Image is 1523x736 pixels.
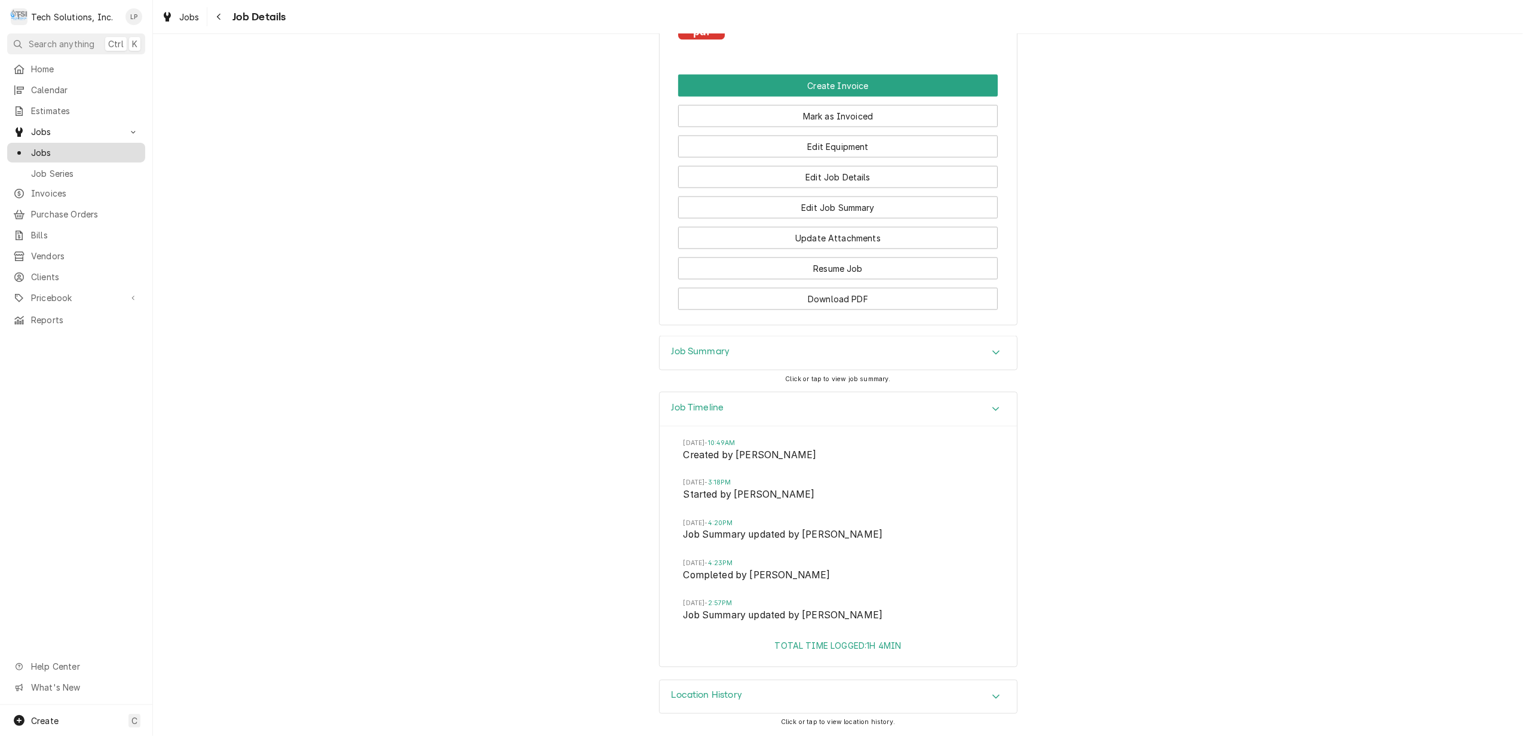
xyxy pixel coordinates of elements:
[7,310,145,330] a: Reports
[11,8,27,25] div: Tech Solutions, Inc.'s Avatar
[7,164,145,183] a: Job Series
[7,183,145,203] a: Invoices
[157,7,204,27] a: Jobs
[660,392,1017,427] div: Accordion Header
[660,680,1017,714] div: Accordion Header
[7,267,145,287] a: Clients
[684,599,993,639] li: Event
[678,219,998,249] div: Button Group Row
[678,227,998,249] button: Update Attachments
[31,271,139,283] span: Clients
[678,75,998,310] div: Button Group
[678,105,998,127] button: Mark as Invoiced
[678,188,998,219] div: Button Group Row
[672,402,724,413] h3: Job Timeline
[31,208,139,220] span: Purchase Orders
[684,569,993,585] span: Event String
[125,8,142,25] div: LP
[31,660,138,673] span: Help Center
[678,136,998,158] button: Edit Equipment
[708,600,733,608] em: 2:57PM
[31,292,121,304] span: Pricebook
[31,84,139,96] span: Calendar
[7,288,145,308] a: Go to Pricebook
[684,559,993,599] li: Event
[7,33,145,54] button: Search anythingCtrlK
[31,229,139,241] span: Bills
[672,690,743,701] h3: Location History
[684,438,993,448] span: Timestamp
[684,599,993,609] span: Timestamp
[684,519,993,559] li: Event
[708,479,731,487] em: 3:18PM
[684,488,993,505] span: Event String
[684,519,993,529] span: Timestamp
[31,63,139,75] span: Home
[659,392,1018,667] div: Job Timeline
[229,9,286,25] span: Job Details
[684,559,993,569] span: Timestamp
[179,11,200,23] span: Jobs
[660,336,1017,370] button: Accordion Details Expand Trigger
[684,479,993,488] span: Timestamp
[31,314,139,326] span: Reports
[708,439,736,447] em: 10:49AM
[125,8,142,25] div: Lisa Paschal's Avatar
[660,680,1017,714] button: Accordion Details Expand Trigger
[684,479,993,519] li: Event
[7,143,145,162] a: Jobs
[108,38,124,50] span: Ctrl
[132,38,137,50] span: K
[31,146,139,159] span: Jobs
[7,677,145,697] a: Go to What's New
[781,719,895,726] span: Click or tap to view location history.
[7,59,145,79] a: Home
[684,438,993,479] li: Event
[684,528,993,545] span: Event String
[678,127,998,158] div: Button Group Row
[11,8,27,25] div: T
[7,246,145,266] a: Vendors
[660,336,1017,370] div: Accordion Header
[7,225,145,245] a: Bills
[678,97,998,127] div: Button Group Row
[660,427,1017,640] div: Accordion Body
[7,101,145,121] a: Estimates
[31,681,138,694] span: What's New
[31,716,59,726] span: Create
[7,80,145,100] a: Calendar
[708,520,733,528] em: 4:20PM
[678,288,998,310] button: Download PDF
[31,167,139,180] span: Job Series
[684,448,993,465] span: Event String
[131,714,137,727] span: C
[678,257,998,280] button: Resume Job
[678,166,998,188] button: Edit Job Details
[29,38,94,50] span: Search anything
[672,346,730,357] h3: Job Summary
[708,560,733,568] em: 4:23PM
[678,197,998,219] button: Edit Job Summary
[678,75,998,97] div: Button Group Row
[684,609,993,625] span: Event String
[659,336,1018,370] div: Job Summary
[785,375,890,383] span: Click or tap to view job summary.
[31,187,139,200] span: Invoices
[31,11,113,23] div: Tech Solutions, Inc.
[210,7,229,26] button: Navigate back
[31,125,121,138] span: Jobs
[7,204,145,224] a: Purchase Orders
[659,680,1018,714] div: Location History
[660,392,1017,427] button: Accordion Details Expand Trigger
[31,105,139,117] span: Estimates
[7,657,145,676] a: Go to Help Center
[678,158,998,188] div: Button Group Row
[678,75,998,97] button: Create Invoice
[678,249,998,280] div: Button Group Row
[660,640,1017,667] div: Accordion Footer
[7,122,145,142] a: Go to Jobs
[678,280,998,310] div: Button Group Row
[31,250,139,262] span: Vendors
